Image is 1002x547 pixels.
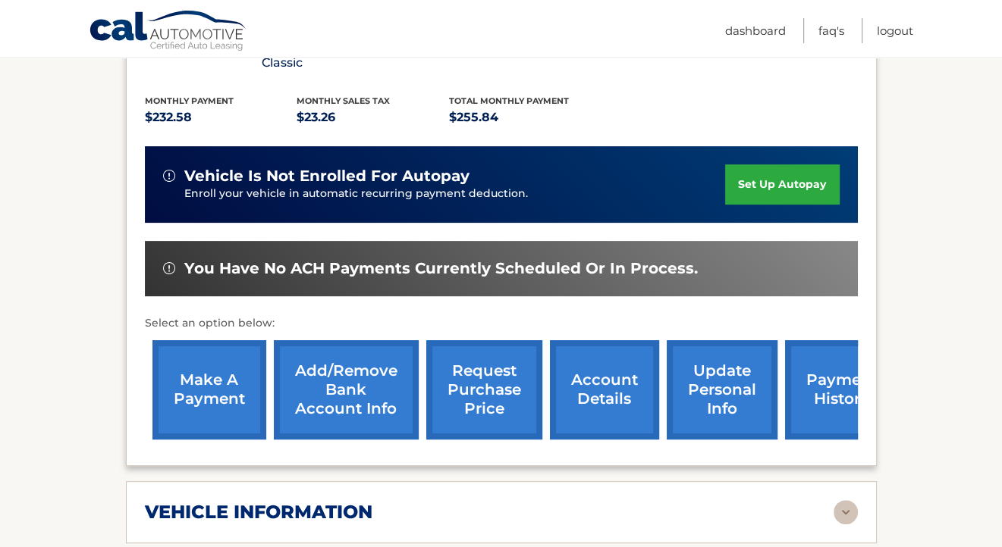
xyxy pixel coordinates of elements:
[725,18,786,43] a: Dashboard
[163,170,175,182] img: alert-white.svg
[274,340,419,439] a: Add/Remove bank account info
[184,259,698,278] span: You have no ACH payments currently scheduled or in process.
[667,340,777,439] a: update personal info
[550,340,659,439] a: account details
[145,314,858,333] p: Select an option below:
[184,186,726,202] p: Enroll your vehicle in automatic recurring payment deduction.
[145,107,297,128] p: $232.58
[449,95,569,106] span: Total Monthly Payment
[449,107,602,128] p: $255.84
[426,340,542,439] a: request purchase price
[834,500,858,524] img: accordion-rest.svg
[163,262,175,274] img: alert-white.svg
[184,167,470,186] span: vehicle is not enrolled for autopay
[785,340,899,439] a: payment history
[877,18,913,43] a: Logout
[297,107,449,128] p: $23.26
[145,95,234,106] span: Monthly Payment
[818,18,844,43] a: FAQ's
[297,95,390,106] span: Monthly sales Tax
[145,501,372,524] h2: vehicle information
[725,164,839,205] a: set up autopay
[152,340,266,439] a: make a payment
[89,10,248,54] a: Cal Automotive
